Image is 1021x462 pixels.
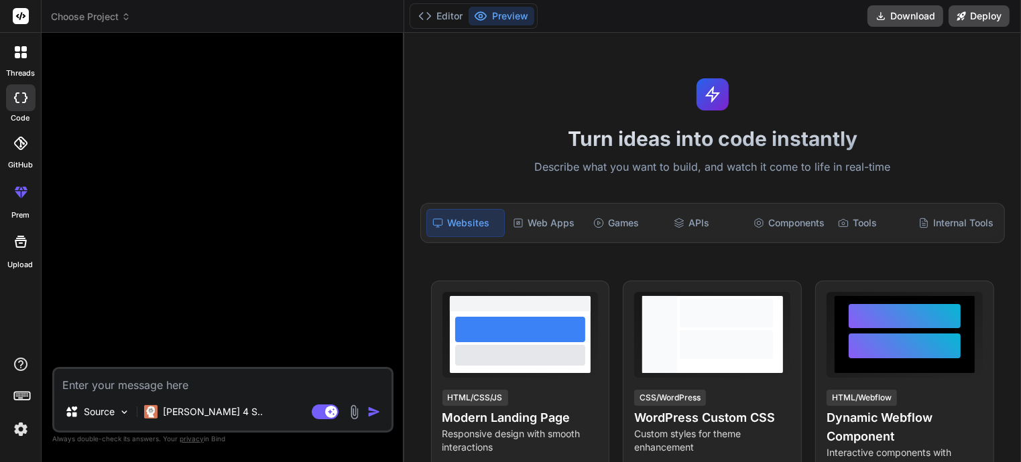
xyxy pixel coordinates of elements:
div: Tools [833,209,910,237]
button: Editor [413,7,469,25]
div: Games [588,209,666,237]
div: HTML/CSS/JS [442,390,508,406]
div: Websites [426,209,505,237]
p: Custom styles for theme enhancement [634,427,790,454]
img: Claude 4 Sonnet [144,405,158,418]
img: settings [9,418,32,441]
label: GitHub [8,159,33,171]
div: Internal Tools [913,209,999,237]
p: Always double-check its answers. Your in Bind [52,433,394,445]
p: [PERSON_NAME] 4 S.. [163,405,263,418]
div: APIs [668,209,746,237]
span: Choose Project [51,10,131,23]
div: CSS/WordPress [634,390,706,406]
img: icon [367,405,381,418]
div: Web Apps [507,209,585,237]
label: threads [6,68,35,79]
h1: Turn ideas into code instantly [412,127,1013,151]
button: Preview [469,7,534,25]
h4: Dynamic Webflow Component [827,408,983,446]
label: code [11,112,30,124]
img: attachment [347,404,362,420]
h4: WordPress Custom CSS [634,408,790,427]
label: Upload [8,259,34,271]
h4: Modern Landing Page [442,408,599,427]
span: privacy [180,435,204,443]
p: Responsive design with smooth interactions [442,427,599,454]
p: Describe what you want to build, and watch it come to life in real-time [412,159,1013,176]
button: Deploy [949,5,1010,27]
button: Download [867,5,943,27]
div: Components [748,209,830,237]
div: HTML/Webflow [827,390,897,406]
label: prem [11,210,29,221]
img: Pick Models [119,406,130,418]
p: Source [84,405,115,418]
